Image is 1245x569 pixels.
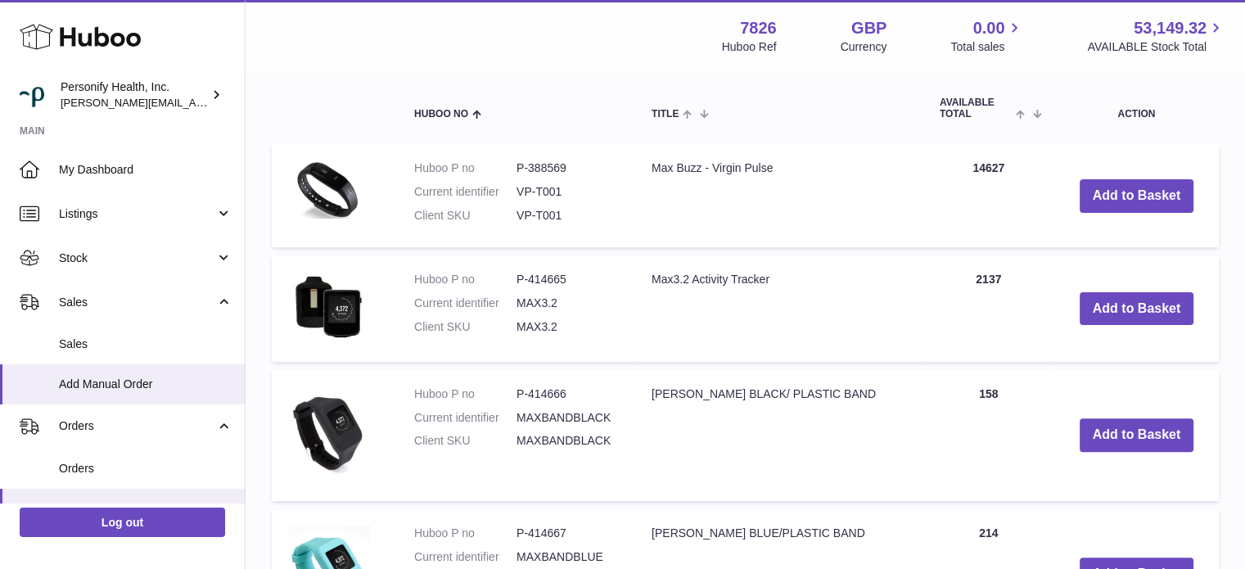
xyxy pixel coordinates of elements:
[923,370,1054,501] td: 158
[516,296,619,311] dd: MAX3.2
[61,96,416,109] span: [PERSON_NAME][EMAIL_ADDRESS][PERSON_NAME][DOMAIN_NAME]
[1087,39,1225,55] span: AVAILABLE Stock Total
[635,144,923,248] td: Max Buzz - Virgin Pulse
[414,296,516,311] dt: Current identifier
[740,17,777,39] strong: 7826
[59,461,232,476] span: Orders
[635,255,923,361] td: Max3.2 Activity Tracker
[414,526,516,541] dt: Huboo P no
[516,208,619,224] dd: VP-T001
[414,410,516,426] dt: Current identifier
[20,508,225,537] a: Log out
[516,433,619,449] dd: MAXBANDBLACK
[59,336,232,352] span: Sales
[414,109,468,120] span: Huboo no
[414,160,516,176] dt: Huboo P no
[1087,17,1225,55] a: 53,149.32 AVAILABLE Stock Total
[635,370,923,501] td: [PERSON_NAME] BLACK/ PLASTIC BAND
[652,109,679,120] span: Title
[61,79,208,111] div: Personify Health, Inc.
[950,17,1023,55] a: 0.00 Total sales
[973,17,1005,39] span: 0.00
[288,272,370,341] img: Max3.2 Activity Tracker
[923,255,1054,361] td: 2137
[1080,179,1194,213] button: Add to Basket
[414,272,516,287] dt: Huboo P no
[414,208,516,224] dt: Client SKU
[414,549,516,565] dt: Current identifier
[59,206,215,222] span: Listings
[1080,418,1194,452] button: Add to Basket
[1080,292,1194,326] button: Add to Basket
[414,319,516,335] dt: Client SKU
[414,184,516,200] dt: Current identifier
[516,319,619,335] dd: MAX3.2
[516,272,619,287] dd: P-414665
[59,501,232,517] span: Add Manual Order
[516,184,619,200] dd: VP-T001
[414,386,516,402] dt: Huboo P no
[841,39,887,55] div: Currency
[288,160,370,219] img: Max Buzz - Virgin Pulse
[1134,17,1207,39] span: 53,149.32
[59,295,215,310] span: Sales
[516,526,619,541] dd: P-414667
[923,144,1054,248] td: 14627
[1054,81,1219,135] th: Action
[940,97,1013,119] span: AVAILABLE Total
[414,433,516,449] dt: Client SKU
[516,410,619,426] dd: MAXBANDBLACK
[516,549,619,565] dd: MAXBANDBLUE
[288,386,370,481] img: MAX Wristband BLACK/ PLASTIC BAND
[516,160,619,176] dd: P-388569
[950,39,1023,55] span: Total sales
[722,39,777,55] div: Huboo Ref
[20,83,44,107] img: donald.holliday@virginpulse.com
[851,17,886,39] strong: GBP
[59,251,215,266] span: Stock
[59,377,232,392] span: Add Manual Order
[516,386,619,402] dd: P-414666
[59,162,232,178] span: My Dashboard
[59,418,215,434] span: Orders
